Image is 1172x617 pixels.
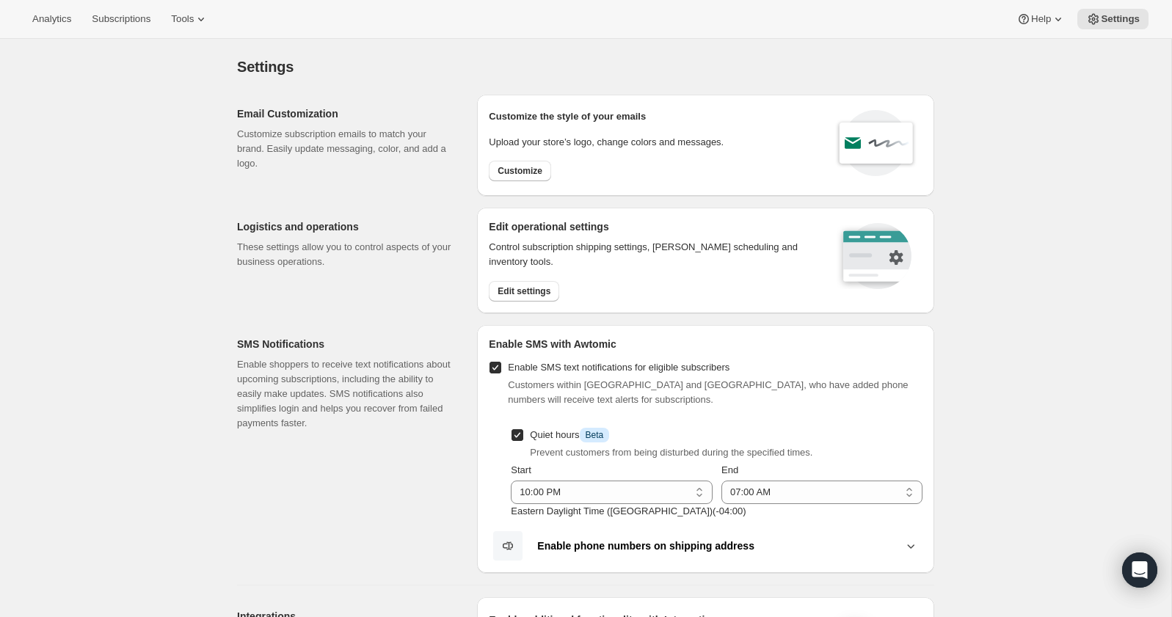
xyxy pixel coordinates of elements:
[489,135,724,150] p: Upload your store’s logo, change colors and messages.
[489,240,817,269] p: Control subscription shipping settings, [PERSON_NAME] scheduling and inventory tools.
[1101,13,1140,25] span: Settings
[237,106,454,121] h2: Email Customization
[32,13,71,25] span: Analytics
[237,127,454,171] p: Customize subscription emails to match your brand. Easily update messaging, color, and add a logo.
[92,13,150,25] span: Subscriptions
[23,9,80,29] button: Analytics
[489,219,817,234] h2: Edit operational settings
[489,161,551,181] button: Customize
[162,9,217,29] button: Tools
[511,504,922,519] p: Eastern Daylight Time ([GEOGRAPHIC_DATA]) ( -04 : 00 )
[537,540,754,552] b: Enable phone numbers on shipping address
[721,464,738,475] span: End
[511,464,531,475] span: Start
[489,281,559,302] button: Edit settings
[1031,13,1051,25] span: Help
[508,362,729,373] span: Enable SMS text notifications for eligible subscribers
[489,530,922,561] button: Enable phone numbers on shipping address
[171,13,194,25] span: Tools
[489,337,922,351] h2: Enable SMS with Awtomic
[498,285,550,297] span: Edit settings
[530,447,812,458] span: Prevent customers from being disturbed during the specified times.
[498,165,542,177] span: Customize
[237,219,454,234] h2: Logistics and operations
[530,429,609,440] span: Quiet hours
[1008,9,1074,29] button: Help
[83,9,159,29] button: Subscriptions
[237,240,454,269] p: These settings allow you to control aspects of your business operations.
[489,109,646,124] p: Customize the style of your emails
[237,357,454,431] p: Enable shoppers to receive text notifications about upcoming subscriptions, including the ability...
[508,379,908,405] span: Customers within [GEOGRAPHIC_DATA] and [GEOGRAPHIC_DATA], who have added phone numbers will recei...
[1122,552,1157,588] div: Open Intercom Messenger
[237,337,454,351] h2: SMS Notifications
[237,59,294,75] span: Settings
[1077,9,1149,29] button: Settings
[586,429,604,441] span: Beta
